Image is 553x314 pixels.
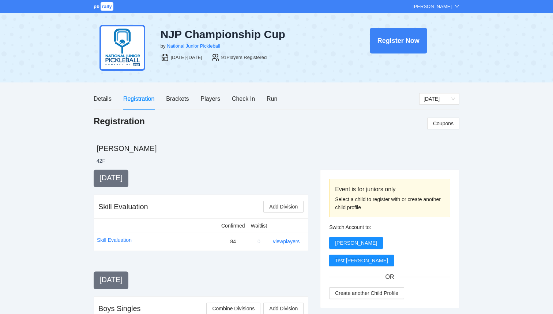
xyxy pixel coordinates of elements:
[263,201,304,213] button: Add Division
[97,143,459,154] h2: [PERSON_NAME]
[329,223,450,231] div: Switch Account to:
[167,43,220,49] a: National Junior Pickleball
[335,185,444,194] div: Event is for juniors only
[123,94,154,103] div: Registration
[269,203,298,211] span: Add Division
[97,236,132,244] a: Skill Evaluation
[427,118,459,129] button: Coupons
[329,255,394,266] button: Test [PERSON_NAME]
[380,272,400,281] span: OR
[166,94,189,103] div: Brackets
[161,43,166,50] div: by
[413,3,452,10] div: [PERSON_NAME]
[94,4,99,9] span: pb
[335,256,388,265] span: Test [PERSON_NAME]
[335,289,398,297] span: Create another Child Profile
[424,93,455,104] span: Thursday
[335,195,444,211] div: Select a child to register with or create another child profile
[171,54,202,61] div: [DATE]-[DATE]
[99,276,123,284] span: [DATE]
[161,28,332,41] div: NJP Championship Cup
[267,94,277,103] div: Run
[251,222,267,230] div: Waitlist
[99,174,123,182] span: [DATE]
[94,4,114,9] a: pbrally
[101,2,113,11] span: rally
[329,287,404,299] button: Create another Child Profile
[212,304,255,313] span: Combine Divisions
[370,28,427,53] button: Register Now
[273,239,300,244] a: view players
[455,4,459,9] span: down
[232,94,255,103] div: Check In
[98,303,141,314] div: Boys Singles
[94,94,112,103] div: Details
[221,222,245,230] div: Confirmed
[218,233,248,250] td: 84
[99,25,145,71] img: njp-logo2.png
[329,237,383,249] button: [PERSON_NAME]
[97,157,105,165] li: 42 F
[221,54,267,61] div: 91 Players Registered
[335,239,377,247] span: [PERSON_NAME]
[94,115,145,127] h1: Registration
[433,119,454,128] span: Coupons
[257,239,260,244] span: 0
[269,304,298,313] span: Add Division
[98,202,148,212] div: Skill Evaluation
[201,94,220,103] div: Players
